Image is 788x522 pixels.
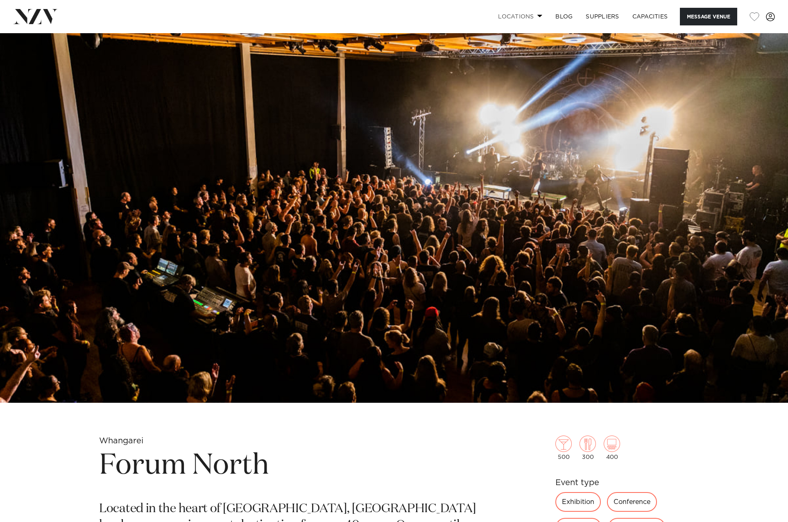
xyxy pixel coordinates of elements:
[580,436,596,452] img: dining.png
[580,436,596,460] div: 300
[99,437,143,445] small: Whangarei
[491,8,549,25] a: Locations
[549,8,579,25] a: BLOG
[555,477,689,489] h6: Event type
[579,8,625,25] a: SUPPLIERS
[604,436,620,460] div: 400
[680,8,737,25] button: Message Venue
[555,492,601,512] div: Exhibition
[555,436,572,460] div: 500
[626,8,675,25] a: Capacities
[604,436,620,452] img: theatre.png
[13,9,58,24] img: nzv-logo.png
[99,447,497,485] h1: Forum North
[607,492,657,512] div: Conference
[555,436,572,452] img: cocktail.png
